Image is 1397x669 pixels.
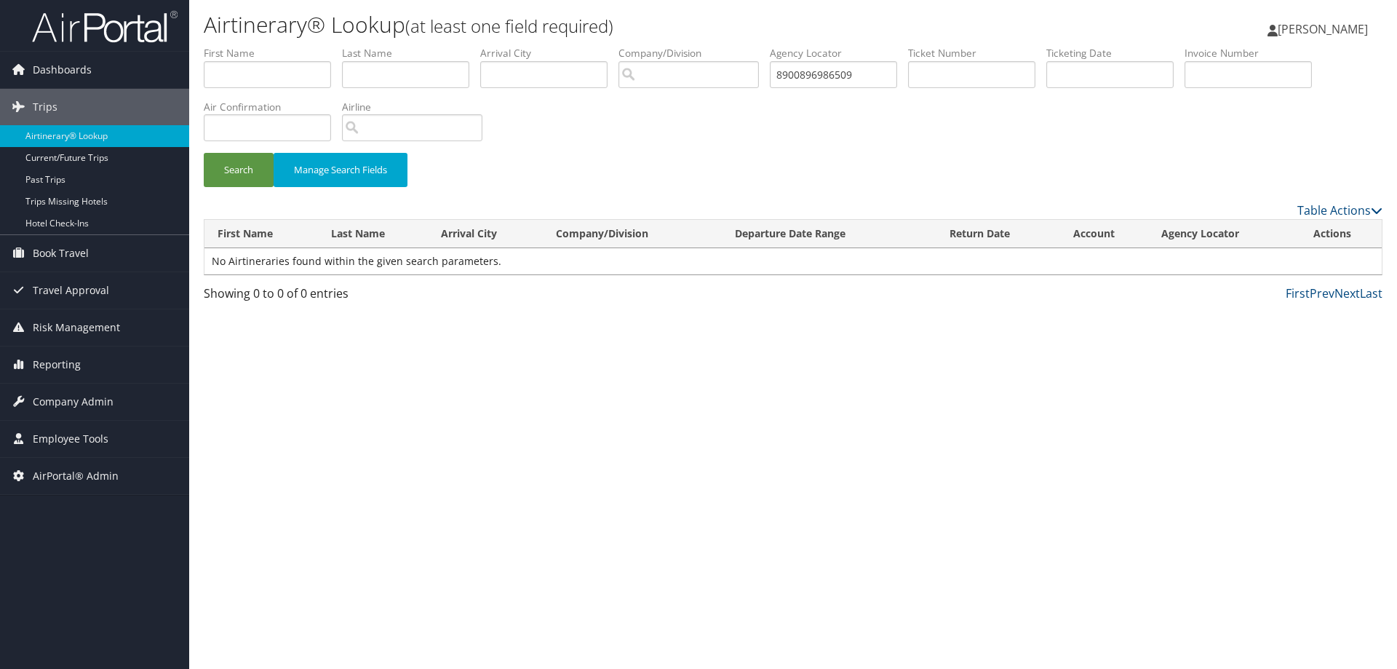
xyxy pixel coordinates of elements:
th: Last Name: activate to sort column ascending [318,220,429,248]
span: [PERSON_NAME] [1278,21,1368,37]
th: Agency Locator: activate to sort column ascending [1148,220,1300,248]
label: Invoice Number [1185,46,1323,60]
span: Reporting [33,347,81,383]
span: Employee Tools [33,421,108,457]
img: airportal-logo.png [32,9,178,44]
h1: Airtinerary® Lookup [204,9,990,40]
th: First Name: activate to sort column ascending [204,220,318,248]
a: Last [1360,285,1382,301]
td: No Airtineraries found within the given search parameters. [204,248,1382,274]
a: [PERSON_NAME] [1267,7,1382,51]
small: (at least one field required) [405,14,613,38]
th: Arrival City: activate to sort column ascending [428,220,543,248]
th: Return Date: activate to sort column ascending [936,220,1061,248]
span: Company Admin [33,384,114,420]
th: Departure Date Range: activate to sort column descending [722,220,936,248]
a: Prev [1310,285,1334,301]
div: Showing 0 to 0 of 0 entries [204,285,482,309]
th: Account: activate to sort column ascending [1060,220,1148,248]
label: Airline [342,100,493,114]
span: Trips [33,89,57,125]
button: Search [204,153,274,187]
label: First Name [204,46,342,60]
span: Risk Management [33,309,120,346]
label: Company/Division [618,46,770,60]
th: Actions [1300,220,1382,248]
th: Company/Division [543,220,721,248]
button: Manage Search Fields [274,153,407,187]
label: Ticketing Date [1046,46,1185,60]
span: AirPortal® Admin [33,458,119,494]
label: Last Name [342,46,480,60]
label: Ticket Number [908,46,1046,60]
label: Agency Locator [770,46,908,60]
a: Table Actions [1297,202,1382,218]
span: Book Travel [33,235,89,272]
a: First [1286,285,1310,301]
span: Dashboards [33,52,92,88]
label: Arrival City [480,46,618,60]
label: Air Confirmation [204,100,342,114]
span: Travel Approval [33,272,109,309]
a: Next [1334,285,1360,301]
